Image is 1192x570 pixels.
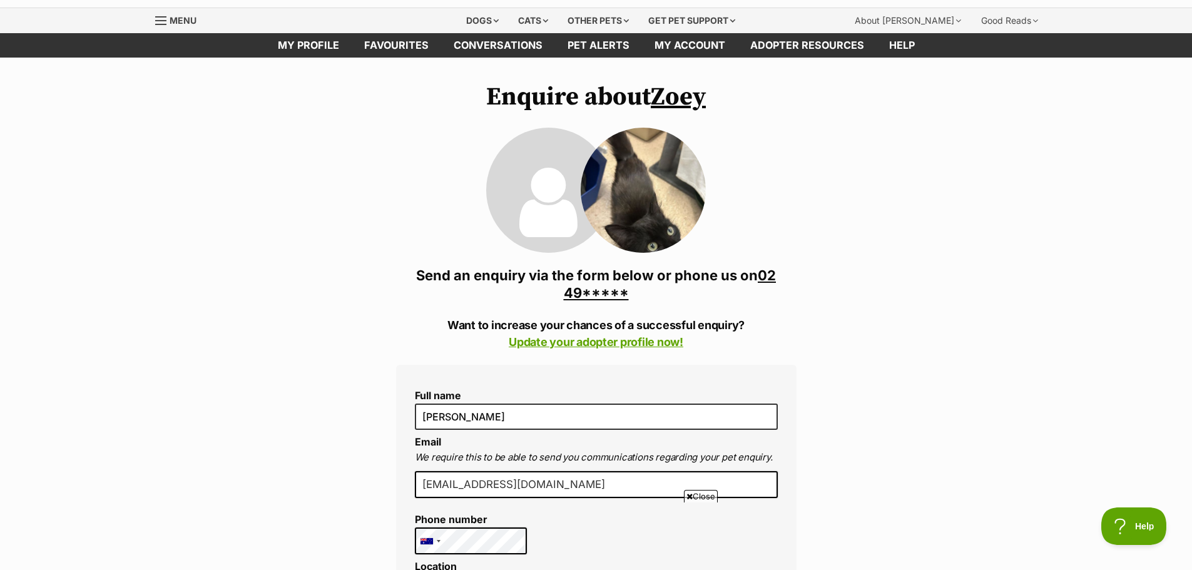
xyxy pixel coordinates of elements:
a: Help [877,33,927,58]
div: Dogs [457,8,507,33]
h1: Enquire about [396,83,797,111]
a: Favourites [352,33,441,58]
img: Zoey [581,128,706,253]
p: Want to increase your chances of a successful enquiry? [396,317,797,350]
div: Cats [509,8,557,33]
label: Full name [415,390,778,401]
iframe: Advertisement [293,507,900,564]
input: E.g. Jimmy Chew [415,404,778,430]
label: Email [415,435,441,448]
div: About [PERSON_NAME] [846,8,970,33]
span: Menu [170,15,196,26]
a: Menu [155,8,205,31]
p: We require this to be able to send you communications regarding your pet enquiry. [415,450,778,465]
div: Good Reads [972,8,1047,33]
span: Close [684,490,718,502]
div: Get pet support [639,8,744,33]
a: Update your adopter profile now! [509,335,683,349]
a: conversations [441,33,555,58]
a: My profile [265,33,352,58]
iframe: Help Scout Beacon - Open [1101,507,1167,545]
a: Pet alerts [555,33,642,58]
a: Adopter resources [738,33,877,58]
div: Other pets [559,8,638,33]
a: My account [642,33,738,58]
a: Zoey [651,81,706,113]
h3: Send an enquiry via the form below or phone us on [396,267,797,302]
